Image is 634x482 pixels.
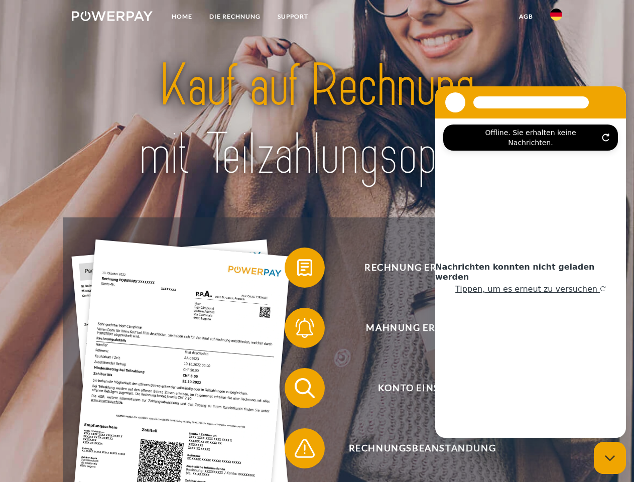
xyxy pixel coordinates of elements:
img: title-powerpay_de.svg [96,48,538,192]
a: Home [163,8,201,26]
iframe: Messaging-Fenster [435,86,626,438]
span: Konto einsehen [299,368,545,408]
a: agb [511,8,542,26]
img: qb_warning.svg [292,436,317,461]
button: Rechnungsbeanstandung [285,428,546,468]
img: qb_bill.svg [292,255,317,280]
span: Mahnung erhalten? [299,308,545,348]
img: qb_bell.svg [292,315,317,340]
span: Rechnung erhalten? [299,248,545,288]
button: Rechnung erhalten? [285,248,546,288]
span: Rechnungsbeanstandung [299,428,545,468]
a: SUPPORT [269,8,317,26]
button: Mahnung erhalten? [285,308,546,348]
img: qb_search.svg [292,376,317,401]
iframe: Schaltfläche zum Öffnen des Messaging-Fensters [594,442,626,474]
img: logo-powerpay-white.svg [72,11,153,21]
img: de [550,9,562,21]
button: Konto einsehen [285,368,546,408]
a: DIE RECHNUNG [201,8,269,26]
